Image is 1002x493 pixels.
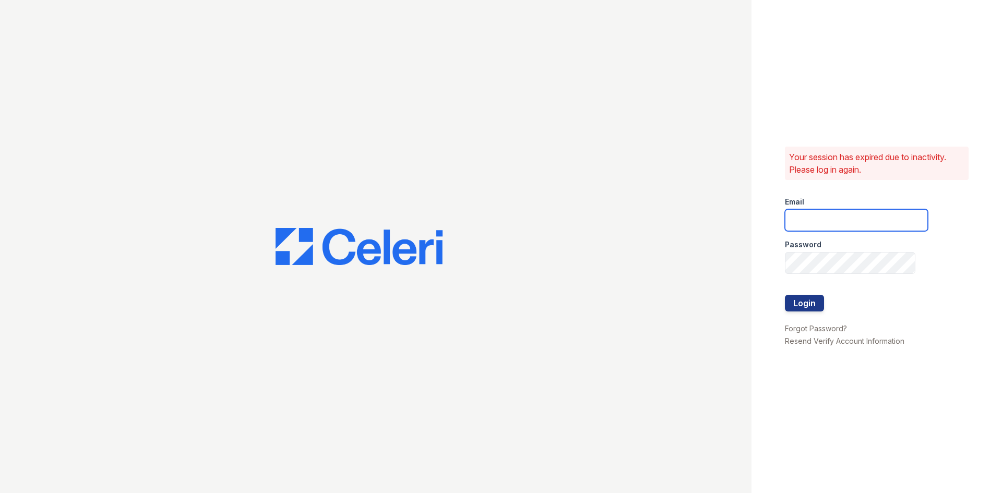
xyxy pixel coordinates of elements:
[789,151,964,176] p: Your session has expired due to inactivity. Please log in again.
[785,324,847,333] a: Forgot Password?
[276,228,443,266] img: CE_Logo_Blue-a8612792a0a2168367f1c8372b55b34899dd931a85d93a1a3d3e32e68fde9ad4.png
[785,197,804,207] label: Email
[785,295,824,311] button: Login
[785,336,904,345] a: Resend Verify Account Information
[785,239,821,250] label: Password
